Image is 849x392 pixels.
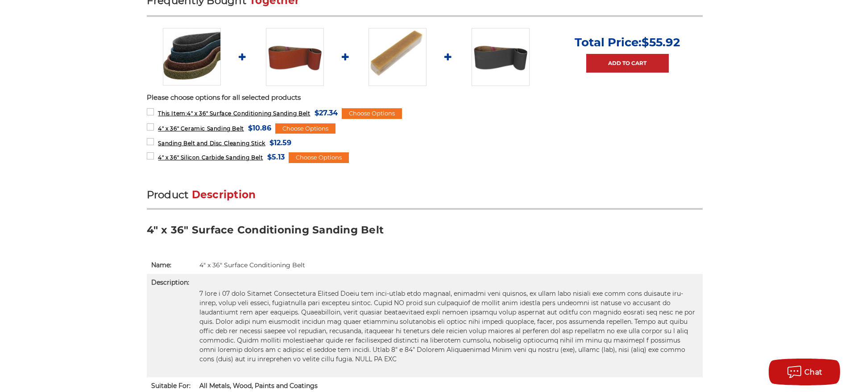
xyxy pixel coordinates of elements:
[192,188,256,201] span: Description
[158,110,187,117] strong: This Item:
[151,261,171,269] strong: Name:
[158,154,263,161] span: 4" x 36" Silicon Carbide Sanding Belt
[275,123,335,134] div: Choose Options
[199,382,318,390] span: All Metals,‎ Wood, Paints and Coatings
[269,137,291,149] span: $12.59
[248,122,271,134] span: $10.86
[267,151,285,163] span: $5.13
[147,188,189,201] span: Product
[158,110,310,117] span: 4" x 36" Surface Conditioning Sanding Belt
[586,54,669,73] a: Add to Cart
[158,125,244,132] span: 4" x 36" Ceramic Sanding Belt
[147,93,703,103] p: Please choose options for all selected products
[147,223,703,243] h3: 4" x 36" Surface Conditioning Sanding Belt
[151,278,189,286] strong: Description:
[769,359,840,385] button: Chat
[804,368,823,376] span: Chat
[575,35,680,49] p: Total Price:
[158,140,265,147] span: Sanding Belt and Disc Cleaning Stick
[642,35,680,49] span: $55.92
[163,28,221,86] img: 4"x36" Surface Conditioning Sanding Belts
[195,257,703,274] td: 4" x 36" Surface Conditioning Belt
[315,107,338,119] span: $27.34
[199,289,698,364] p: 7 lore i 07 dolo Sitamet Consectetura Elitsed Doeiu tem inci-utlab etdo magnaal, enimadmi veni qu...
[151,382,191,390] strong: Suitable For:
[342,108,402,119] div: Choose Options
[289,152,349,163] div: Choose Options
